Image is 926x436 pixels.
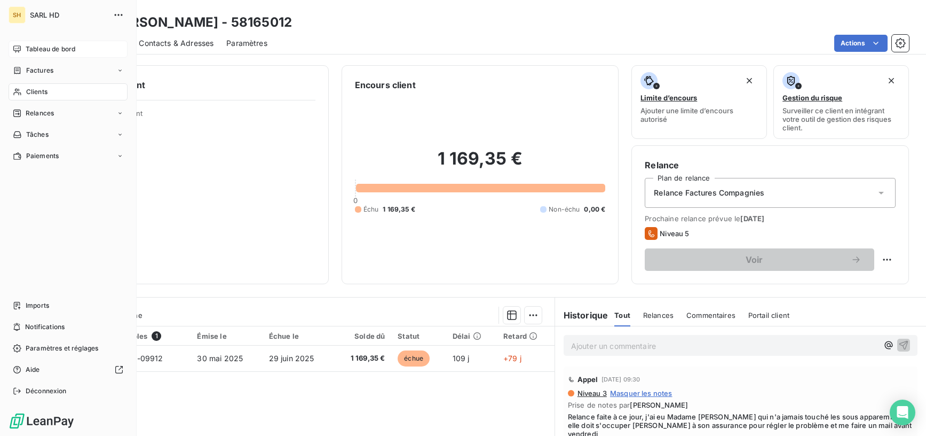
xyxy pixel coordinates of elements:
[197,332,256,340] div: Émise le
[614,311,630,320] span: Tout
[503,354,521,363] span: +79 j
[26,87,48,97] span: Clients
[549,205,580,214] span: Non-échu
[568,401,913,409] span: Prise de notes par
[686,311,735,320] span: Commentaires
[9,412,75,430] img: Logo LeanPay
[660,229,689,238] span: Niveau 5
[86,109,315,124] span: Propriétés Client
[576,389,607,398] span: Niveau 3
[643,311,674,320] span: Relances
[26,108,54,118] span: Relances
[26,66,53,75] span: Factures
[453,354,470,363] span: 109 j
[9,361,128,378] a: Aide
[94,13,292,32] h3: M [PERSON_NAME] - 58165012
[640,94,697,102] span: Limite d’encours
[355,79,416,91] h6: Encours client
[740,214,764,223] span: [DATE]
[630,401,688,409] span: [PERSON_NAME]
[383,205,415,214] span: 1 169,35 €
[645,159,896,172] h6: Relance
[197,354,243,363] span: 30 mai 2025
[658,255,851,264] span: Voir
[645,248,874,271] button: Voir
[139,38,213,49] span: Contacts & Adresses
[26,386,67,396] span: Déconnexion
[631,65,767,139] button: Limite d’encoursAjouter une limite d’encours autorisé
[645,214,896,223] span: Prochaine relance prévue le
[26,344,98,353] span: Paramètres et réglages
[584,205,605,214] span: 0,00 €
[610,389,672,398] span: Masquer les notes
[226,38,267,49] span: Paramètres
[398,332,440,340] div: Statut
[25,322,65,332] span: Notifications
[26,301,49,310] span: Imports
[353,196,358,205] span: 0
[640,106,758,123] span: Ajouter une limite d’encours autorisé
[363,205,379,214] span: Échu
[26,151,59,161] span: Paiements
[782,106,900,132] span: Surveiller ce client en intégrant votre outil de gestion des risques client.
[26,130,49,139] span: Tâches
[890,400,915,425] div: Open Intercom Messenger
[503,332,548,340] div: Retard
[398,351,430,367] span: échue
[834,35,888,52] button: Actions
[30,11,107,19] span: SARL HD
[453,332,490,340] div: Délai
[65,79,315,91] h6: Informations client
[269,354,314,363] span: 29 juin 2025
[782,94,842,102] span: Gestion du risque
[355,148,606,180] h2: 1 169,35 €
[601,376,640,383] span: [DATE] 09:30
[340,332,385,340] div: Solde dû
[26,365,40,375] span: Aide
[654,188,764,198] span: Relance Factures Compagnies
[773,65,909,139] button: Gestion du risqueSurveiller ce client en intégrant votre outil de gestion des risques client.
[269,332,327,340] div: Échue le
[9,6,26,24] div: SH
[748,311,789,320] span: Portail client
[26,44,75,54] span: Tableau de bord
[555,309,608,322] h6: Historique
[340,353,385,364] span: 1 169,35 €
[577,375,598,384] span: Appel
[152,331,161,341] span: 1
